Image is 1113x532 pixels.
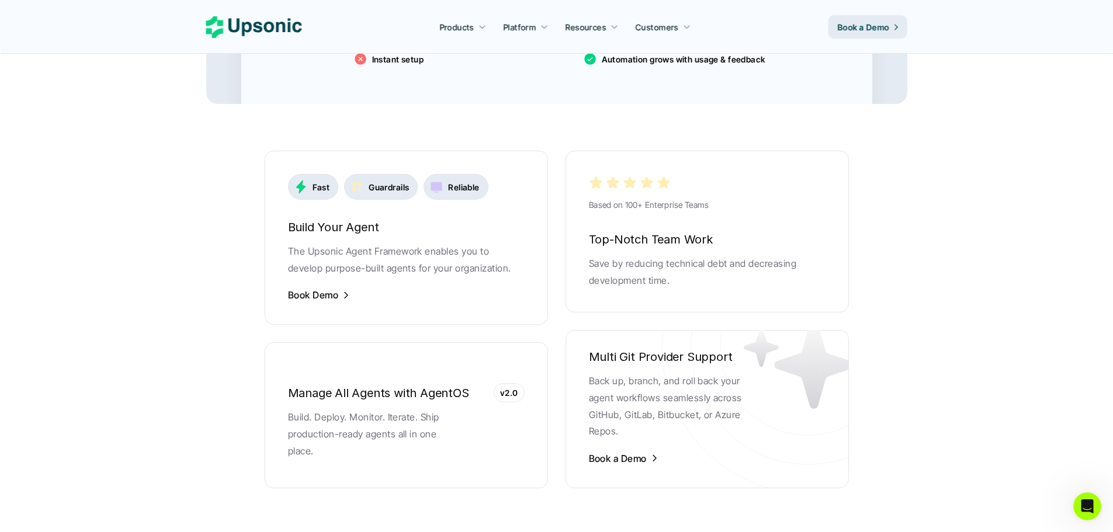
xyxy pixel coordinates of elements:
[432,16,493,37] a: Products
[500,387,518,399] p: v2.0
[288,383,525,403] h6: Manage All Agents with AgentOS
[288,288,351,301] a: Book Demo
[589,452,647,465] p: Book a Demo
[372,53,424,65] p: Instant setup
[369,181,409,193] p: Guardrails
[288,409,463,459] p: Build. Deploy. Monitor. Iterate. Ship production-ready agents all in one place.
[313,181,330,193] p: Fast
[439,21,474,33] p: Products
[503,21,536,33] p: Platform
[838,21,890,33] p: Book a Demo
[589,347,826,367] h6: Multi Git Provider Support
[566,21,606,33] p: Resources
[288,288,338,301] p: Book Demo
[589,255,826,289] p: Save by reducing technical debt and decreasing development time.
[1073,492,1101,520] iframe: Intercom live chat
[589,452,659,465] a: Book a Demo
[288,243,525,277] p: The Upsonic Agent Framework enables you to develop purpose-built agents for your organization.
[602,53,765,65] p: Automation grows with usage & feedback
[589,197,826,212] p: Based on 100+ Enterprise Teams
[589,230,826,249] h6: Top-Notch Team Work
[288,217,525,237] h6: Build Your Agent
[828,15,907,39] a: Book a Demo
[448,181,479,193] p: Reliable
[589,373,764,440] p: Back up, branch, and roll back your agent workflows seamlessly across GitHub, GitLab, Bitbucket, ...
[636,21,679,33] p: Customers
